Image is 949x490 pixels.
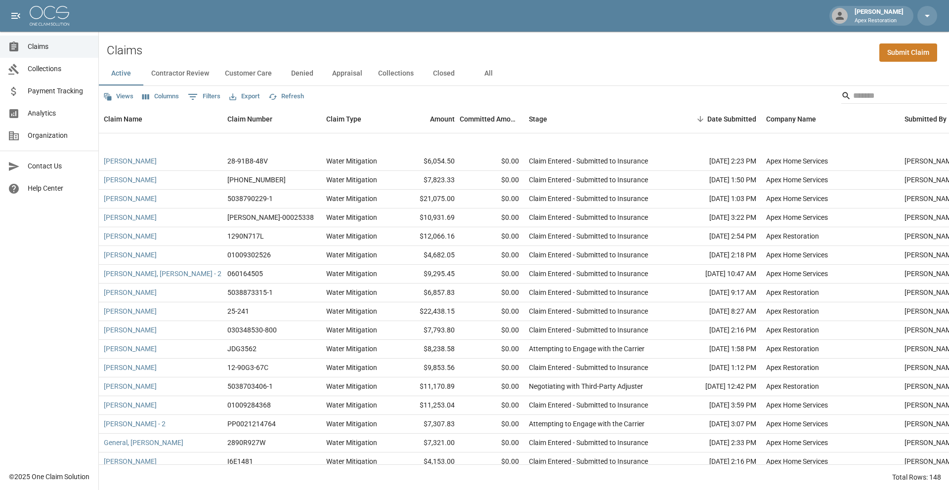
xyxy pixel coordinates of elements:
[766,306,819,316] div: Apex Restoration
[672,246,761,265] div: [DATE] 2:18 PM
[326,325,377,335] div: Water Mitigation
[326,194,377,204] div: Water Mitigation
[672,265,761,284] div: [DATE] 10:47 AM
[460,415,524,434] div: $0.00
[395,302,460,321] div: $22,438.15
[104,325,157,335] a: [PERSON_NAME]
[395,227,460,246] div: $12,066.16
[529,269,648,279] div: Claim Entered - Submitted to Insurance
[529,231,648,241] div: Claim Entered - Submitted to Insurance
[460,452,524,471] div: $0.00
[672,434,761,452] div: [DATE] 2:33 PM
[766,419,828,429] div: Apex Home Services
[370,62,422,85] button: Collections
[672,105,761,133] div: Date Submitted
[104,438,183,448] a: General, [PERSON_NAME]
[529,250,648,260] div: Claim Entered - Submitted to Insurance
[707,105,756,133] div: Date Submitted
[672,190,761,208] div: [DATE] 1:03 PM
[672,152,761,171] div: [DATE] 2:23 PM
[395,434,460,452] div: $7,321.00
[395,171,460,190] div: $7,823.33
[28,161,90,171] span: Contact Us
[529,438,648,448] div: Claim Entered - Submitted to Insurance
[326,306,377,316] div: Water Mitigation
[28,41,90,52] span: Claims
[104,250,157,260] a: [PERSON_NAME]
[529,456,648,466] div: Claim Entered - Submitted to Insurance
[529,325,648,335] div: Claim Entered - Submitted to Insurance
[280,62,324,85] button: Denied
[766,400,828,410] div: Apex Home Services
[104,287,157,297] a: [PERSON_NAME]
[766,325,819,335] div: Apex Restoration
[227,156,268,166] div: 28-91B8-48V
[672,359,761,377] div: [DATE] 1:12 PM
[529,306,648,316] div: Claim Entered - Submitted to Insurance
[524,105,672,133] div: Stage
[672,171,761,190] div: [DATE] 1:50 PM
[227,287,273,297] div: 5038873315-1
[227,344,257,354] div: JDG3562
[227,194,273,204] div: 5038790229-1
[395,265,460,284] div: $9,295.45
[851,7,907,25] div: [PERSON_NAME]
[28,130,90,141] span: Organization
[672,452,761,471] div: [DATE] 2:16 PM
[460,284,524,302] div: $0.00
[28,108,90,119] span: Analytics
[395,452,460,471] div: $4,153.00
[766,456,828,466] div: Apex Home Services
[460,340,524,359] div: $0.00
[326,456,377,466] div: Water Mitigation
[227,89,262,104] button: Export
[672,208,761,227] div: [DATE] 3:22 PM
[227,400,271,410] div: 01009284368
[326,105,361,133] div: Claim Type
[761,105,900,133] div: Company Name
[430,105,455,133] div: Amount
[766,438,828,448] div: Apex Home Services
[905,105,947,133] div: Submitted By
[395,415,460,434] div: $7,307.83
[422,62,466,85] button: Closed
[460,227,524,246] div: $0.00
[892,472,941,482] div: Total Rows: 148
[227,231,264,241] div: 1290N717L
[395,284,460,302] div: $6,857.83
[222,105,321,133] div: Claim Number
[227,456,253,466] div: I6E1481
[529,419,645,429] div: Attempting to Engage with the Carrier
[99,62,949,85] div: dynamic tabs
[879,43,937,62] a: Submit Claim
[766,250,828,260] div: Apex Home Services
[766,231,819,241] div: Apex Restoration
[672,284,761,302] div: [DATE] 9:17 AM
[107,43,142,58] h2: Claims
[104,194,157,204] a: [PERSON_NAME]
[529,400,648,410] div: Claim Entered - Submitted to Insurance
[460,434,524,452] div: $0.00
[104,381,157,391] a: [PERSON_NAME]
[227,381,273,391] div: 5038703406-1
[326,231,377,241] div: Water Mitigation
[104,156,157,166] a: [PERSON_NAME]
[104,456,157,466] a: [PERSON_NAME]
[140,89,181,104] button: Select columns
[185,89,223,105] button: Show filters
[672,321,761,340] div: [DATE] 2:16 PM
[104,419,166,429] a: [PERSON_NAME] - 2
[326,212,377,222] div: Water Mitigation
[766,212,828,222] div: Apex Home Services
[766,156,828,166] div: Apex Home Services
[460,105,519,133] div: Committed Amount
[460,208,524,227] div: $0.00
[326,175,377,185] div: Water Mitigation
[460,302,524,321] div: $0.00
[395,246,460,265] div: $4,682.05
[28,86,90,96] span: Payment Tracking
[326,363,377,372] div: Water Mitigation
[672,396,761,415] div: [DATE] 3:59 PM
[326,287,377,297] div: Water Mitigation
[466,62,511,85] button: All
